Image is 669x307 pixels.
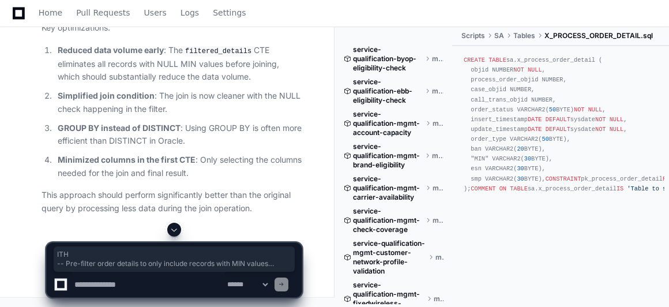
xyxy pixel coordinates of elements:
span: 50 [549,106,556,113]
span: 30 [517,165,524,172]
p: : The join is now cleaner with the NULL check happening in the filter. [58,89,302,116]
span: DATE [528,126,542,133]
span: 30 [517,175,524,182]
span: Settings [213,9,246,16]
span: NULL [588,106,603,113]
span: COMMENT [471,185,495,192]
span: service-qualification-mgmt-account-capacity [353,110,423,137]
span: master [432,54,444,63]
strong: Minimized columns in the first CTE [58,155,196,164]
strong: Simplified join condition [58,91,155,100]
span: IS [617,185,623,192]
span: NOT [574,106,584,113]
span: 30 [524,155,531,162]
span: 50 [542,136,549,143]
span: DEFAULT [546,126,570,133]
strong: GROUP BY instead of DISTINCT [58,123,181,133]
code: filtered_details [183,46,254,57]
strong: Reduced data volume early [58,45,164,55]
p: : Only selecting the columns needed for the join and final result. [58,153,302,180]
span: master [432,151,444,160]
span: service-qualification-mgmt-check-coverage [353,207,423,234]
p: : Using GROUP BY is often more efficient than DISTINCT in Oracle. [58,122,302,148]
span: master [433,184,444,193]
span: Users [144,9,167,16]
span: NULL [528,66,542,73]
span: TABLE [488,57,506,63]
span: Scripts [461,31,485,40]
span: TABLE [510,185,528,192]
span: NOT [595,116,606,123]
span: X_PROCESS_ORDER_DETAIL.sql [544,31,653,40]
span: DEFAULT [546,116,570,123]
span: master [433,216,444,225]
p: : The CTE eliminates all records with NULL MIN values before joining, which should substantially ... [58,44,302,84]
span: DATE [528,116,542,123]
p: This approach should perform significantly better than the original query by processing less data... [42,189,302,215]
span: NULL [610,126,624,133]
span: CONSTRAINT [546,175,581,182]
div: sa.x_process_order_detail ( objid NUMBER , process_order_objid NUMBER, case_objid NUMBER, call_tr... [464,55,657,194]
span: CREATE [464,57,485,63]
span: ON [499,185,506,192]
span: service-qualification-byop-eligibility-check [353,45,423,73]
span: service-qualification-mgmt-brand-eligibility [353,142,423,170]
span: NULL [610,116,624,123]
span: service-qualification-ebb-eligibility-check [353,77,423,105]
span: Home [39,9,62,16]
span: NOT [595,126,606,133]
span: service-qualification-mgmt-carrier-availability [353,174,423,202]
span: Logs [181,9,199,16]
span: master [433,119,444,128]
span: ITH -- Pre-filter order details to only include records with MIN values filtered_details AS ( SEL... [57,250,291,268]
span: NOT [513,66,524,73]
span: Pull Requests [76,9,130,16]
span: Tables [513,31,535,40]
span: SA [494,31,504,40]
p: Key optimizations: [42,21,302,35]
span: 20 [517,145,524,152]
span: master [432,87,444,96]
